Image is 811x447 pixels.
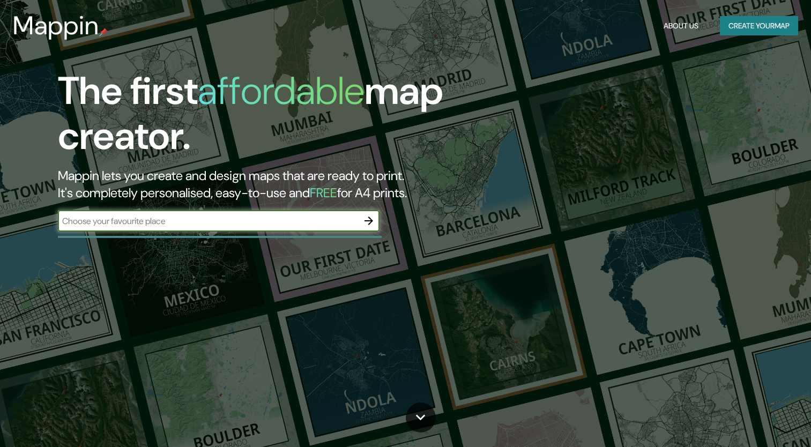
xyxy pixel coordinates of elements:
[99,28,108,36] img: mappin-pin
[58,215,358,227] input: Choose your favourite place
[198,66,364,116] h1: affordable
[659,16,703,36] button: About Us
[720,16,798,36] button: Create yourmap
[13,11,99,41] h3: Mappin
[58,69,464,167] h1: The first map creator.
[310,184,337,201] h5: FREE
[58,167,464,202] h2: Mappin lets you create and design maps that are ready to print. It's completely personalised, eas...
